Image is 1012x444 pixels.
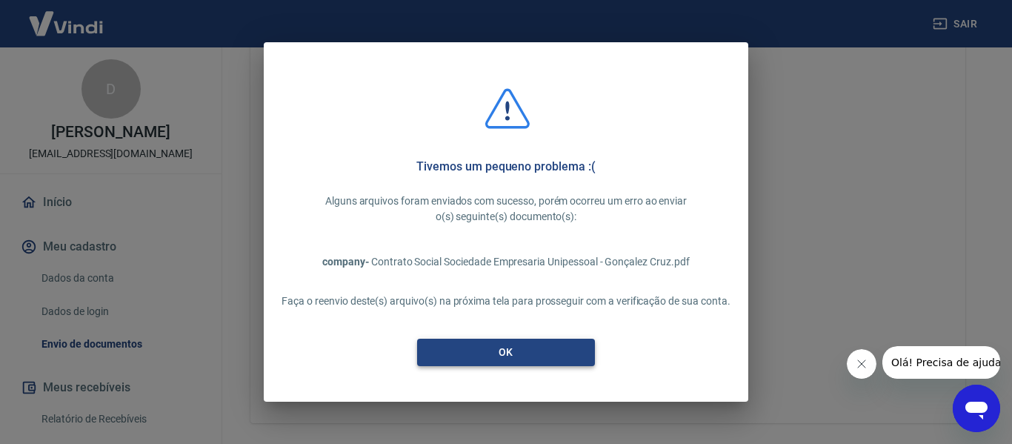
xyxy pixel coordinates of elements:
iframe: Botão para abrir a janela de mensagens [953,385,1000,432]
iframe: Fechar mensagem [847,349,876,379]
span: Olá! Precisa de ajuda? [9,10,124,22]
p: o(s) seguinte(s) documento(s): [282,209,730,225]
iframe: Mensagem da empresa [882,346,1000,379]
p: Faça o reenvio deste(s) arquivo(s) na próxima tela para prosseguir com a verificação de sua conta. [282,294,730,309]
p: Alguns arquivos foram enviados com sucesso, porém ocorreu um erro ao enviar [282,193,730,209]
h5: Tivemos um pequeno problema :( [416,159,596,174]
button: OK [417,339,595,366]
span: company - [322,256,371,268]
p: Contrato Social Sociedade Empresaria Unipessoal - Gonçalez Cruz.pdf [322,254,689,270]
